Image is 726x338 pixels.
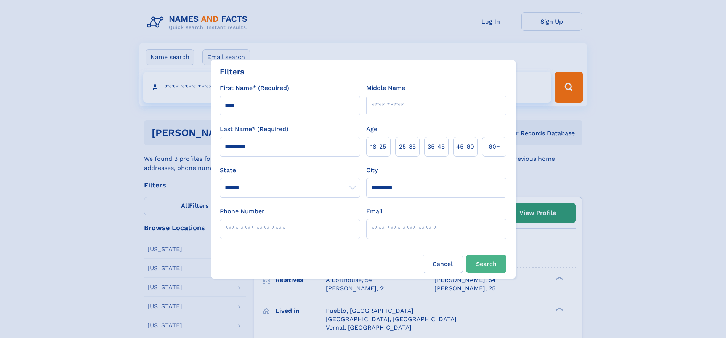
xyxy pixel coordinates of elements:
[366,125,377,134] label: Age
[366,83,405,93] label: Middle Name
[220,166,360,175] label: State
[423,255,463,273] label: Cancel
[220,125,288,134] label: Last Name* (Required)
[428,142,445,151] span: 35‑45
[366,207,383,216] label: Email
[466,255,506,273] button: Search
[220,66,244,77] div: Filters
[456,142,474,151] span: 45‑60
[220,207,264,216] label: Phone Number
[220,83,289,93] label: First Name* (Required)
[399,142,416,151] span: 25‑35
[366,166,378,175] label: City
[370,142,386,151] span: 18‑25
[489,142,500,151] span: 60+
